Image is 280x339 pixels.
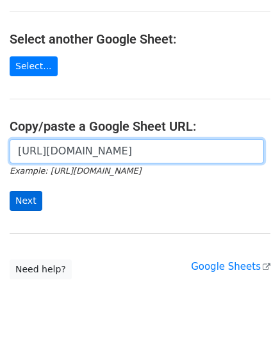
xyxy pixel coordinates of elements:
a: Google Sheets [191,261,270,272]
a: Select... [10,56,58,76]
input: Next [10,191,42,211]
input: Paste your Google Sheet URL here [10,139,264,163]
h4: Copy/paste a Google Sheet URL: [10,119,270,134]
small: Example: [URL][DOMAIN_NAME] [10,166,141,176]
h4: Select another Google Sheet: [10,31,270,47]
a: Need help? [10,260,72,279]
iframe: Chat Widget [216,277,280,339]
